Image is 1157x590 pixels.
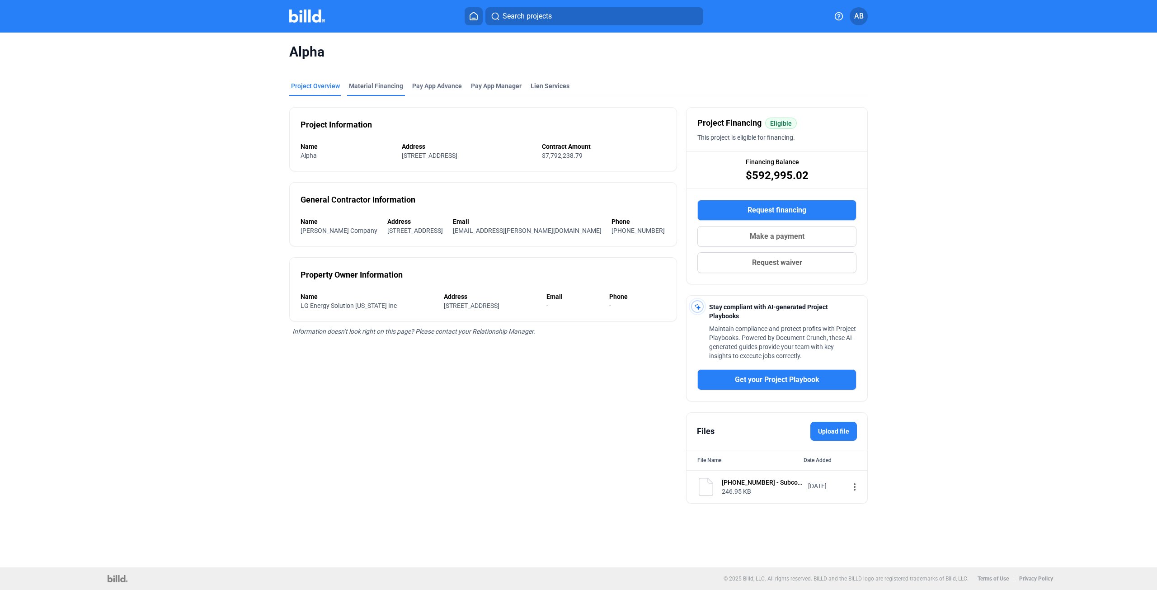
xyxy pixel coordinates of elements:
div: Date Added [804,456,856,465]
div: Name [301,142,393,151]
span: $7,792,238.79 [542,152,583,159]
span: - [609,302,611,309]
div: Name [301,217,378,226]
button: AB [850,7,868,25]
label: Upload file [810,422,857,441]
div: Lien Services [531,81,569,90]
span: LG Energy Solution [US_STATE] Inc [301,302,397,309]
b: Privacy Policy [1019,576,1053,582]
div: Contract Amount [542,142,666,151]
span: Project Financing [697,117,762,129]
button: Search projects [485,7,703,25]
span: Get your Project Playbook [735,374,819,385]
div: Phone [609,292,666,301]
img: Billd Company Logo [289,9,325,23]
b: Terms of Use [978,576,1009,582]
span: Search projects [503,11,552,22]
span: Maintain compliance and protect profits with Project Playbooks. Powered by Document Crunch, these... [709,325,856,359]
span: - [546,302,548,309]
span: Information doesn’t look right on this page? Please contact your Relationship Manager. [292,328,535,335]
span: [STREET_ADDRESS] [444,302,499,309]
button: Get your Project Playbook [697,369,856,390]
span: [EMAIL_ADDRESS][PERSON_NAME][DOMAIN_NAME] [453,227,602,234]
img: document [697,478,715,496]
span: [PHONE_NUMBER] [611,227,665,234]
button: Make a payment [697,226,856,247]
span: Stay compliant with AI-generated Project Playbooks [709,303,828,320]
div: Address [402,142,532,151]
span: [STREET_ADDRESS] [387,227,443,234]
p: | [1013,576,1015,582]
span: Request waiver [752,257,802,268]
div: Address [387,217,444,226]
div: Project Information [301,118,372,131]
div: [PHONE_NUMBER] - Subcontract - Barin Group [722,478,802,487]
div: Address [444,292,537,301]
div: Email [546,292,601,301]
div: Material Financing [349,81,403,90]
div: [DATE] [808,481,844,491]
span: [PERSON_NAME] Company [301,227,377,234]
span: Alpha [289,43,868,61]
span: Alpha [301,152,317,159]
span: [STREET_ADDRESS] [402,152,457,159]
img: logo [108,575,127,582]
span: AB [854,11,864,22]
div: 246.95 KB [722,487,802,496]
span: Financing Balance [746,157,799,166]
div: Files [697,425,715,438]
mat-chip: Eligible [765,118,797,129]
span: $592,995.02 [746,168,809,183]
mat-icon: more_vert [849,481,860,492]
div: Project Overview [291,81,340,90]
span: Pay App Manager [471,81,522,90]
div: Name [301,292,435,301]
div: General Contractor Information [301,194,415,206]
div: Phone [611,217,666,226]
span: This project is eligible for financing. [697,134,795,141]
div: Pay App Advance [412,81,462,90]
div: Property Owner Information [301,269,403,281]
button: Request waiver [697,252,856,273]
p: © 2025 Billd, LLC. All rights reserved. BILLD and the BILLD logo are registered trademarks of Bil... [724,576,969,582]
div: Email [453,217,602,226]
span: Request financing [748,205,806,216]
button: Request financing [697,200,856,221]
div: File Name [697,456,721,465]
span: Make a payment [750,231,804,242]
